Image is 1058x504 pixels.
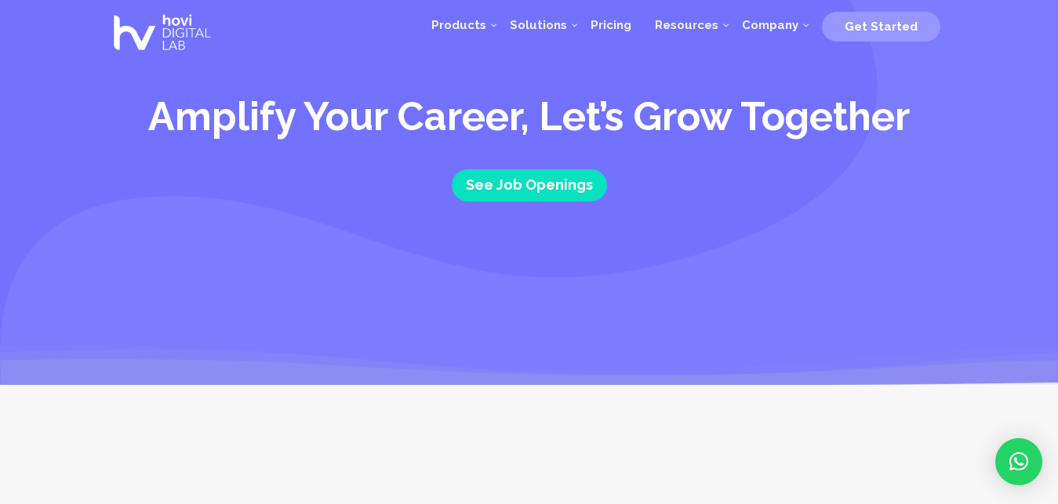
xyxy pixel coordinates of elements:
[845,20,918,34] span: Get Started
[822,13,940,37] a: Get Started
[730,2,810,49] a: Company
[591,18,631,32] span: Pricing
[742,18,798,32] span: Company
[643,2,730,49] a: Resources
[420,2,498,49] a: Products
[498,2,579,49] a: Solutions
[655,18,718,32] span: Resources
[106,95,952,146] h1: Amplify Your Career, Let’s Grow Together
[431,18,486,32] span: Products
[510,18,567,32] span: Solutions
[452,169,607,201] a: See Job Openings
[579,2,643,49] a: Pricing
